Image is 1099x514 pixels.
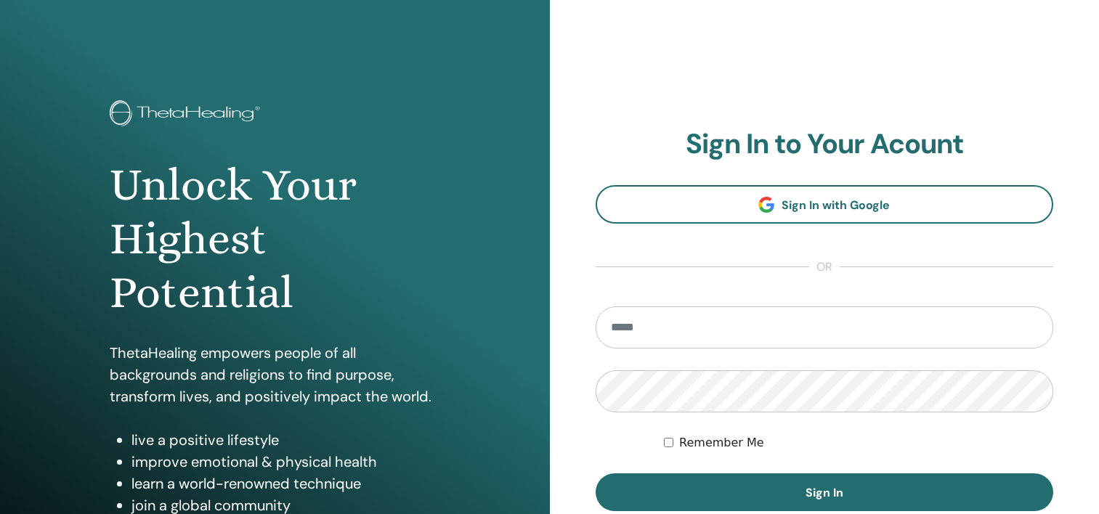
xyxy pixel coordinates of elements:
[131,451,439,473] li: improve emotional & physical health
[664,434,1053,452] div: Keep me authenticated indefinitely or until I manually logout
[679,434,764,452] label: Remember Me
[806,485,843,500] span: Sign In
[782,197,890,213] span: Sign In with Google
[131,473,439,494] li: learn a world-renowned technique
[596,185,1054,224] a: Sign In with Google
[110,158,439,320] h1: Unlock Your Highest Potential
[110,342,439,407] p: ThetaHealing empowers people of all backgrounds and religions to find purpose, transform lives, a...
[131,429,439,451] li: live a positive lifestyle
[809,258,840,276] span: or
[596,128,1054,161] h2: Sign In to Your Acount
[596,473,1054,511] button: Sign In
